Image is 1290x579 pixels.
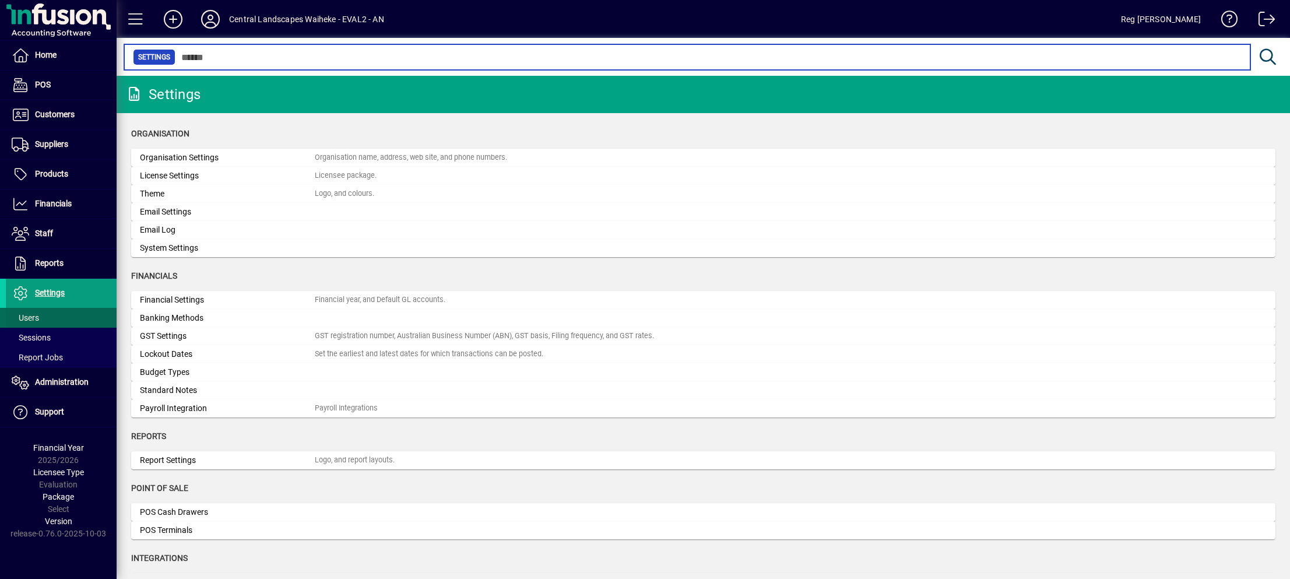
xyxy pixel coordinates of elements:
[35,288,65,297] span: Settings
[140,206,315,218] div: Email Settings
[140,170,315,182] div: License Settings
[315,294,445,306] div: Financial year, and Default GL accounts.
[192,9,229,30] button: Profile
[6,100,117,129] a: Customers
[154,9,192,30] button: Add
[140,242,315,254] div: System Settings
[131,185,1275,203] a: ThemeLogo, and colours.
[12,353,63,362] span: Report Jobs
[35,377,89,387] span: Administration
[6,160,117,189] a: Products
[35,199,72,208] span: Financials
[35,258,64,268] span: Reports
[131,381,1275,399] a: Standard Notes
[131,167,1275,185] a: License SettingsLicensee package.
[131,483,188,493] span: Point of Sale
[125,85,201,104] div: Settings
[6,219,117,248] a: Staff
[140,454,315,466] div: Report Settings
[131,451,1275,469] a: Report SettingsLogo, and report layouts.
[35,80,51,89] span: POS
[131,399,1275,417] a: Payroll IntegrationPayroll Integrations
[131,149,1275,167] a: Organisation SettingsOrganisation name, address, web site, and phone numbers.
[6,368,117,397] a: Administration
[35,229,53,238] span: Staff
[140,384,315,396] div: Standard Notes
[35,139,68,149] span: Suppliers
[140,366,315,378] div: Budget Types
[131,129,189,138] span: Organisation
[131,239,1275,257] a: System Settings
[131,309,1275,327] a: Banking Methods
[229,10,384,29] div: Central Landscapes Waiheke - EVAL2 - AN
[131,271,177,280] span: Financials
[140,188,315,200] div: Theme
[140,224,315,236] div: Email Log
[140,330,315,342] div: GST Settings
[45,517,72,526] span: Version
[315,455,395,466] div: Logo, and report layouts.
[12,313,39,322] span: Users
[35,407,64,416] span: Support
[315,170,377,181] div: Licensee package.
[6,249,117,278] a: Reports
[35,50,57,59] span: Home
[1212,2,1238,40] a: Knowledge Base
[1250,2,1275,40] a: Logout
[6,130,117,159] a: Suppliers
[131,203,1275,221] a: Email Settings
[33,468,84,477] span: Licensee Type
[6,71,117,100] a: POS
[131,503,1275,521] a: POS Cash Drawers
[138,51,170,63] span: Settings
[6,348,117,367] a: Report Jobs
[140,506,315,518] div: POS Cash Drawers
[315,403,378,414] div: Payroll Integrations
[1121,10,1201,29] div: Reg [PERSON_NAME]
[131,553,188,563] span: Integrations
[33,443,84,452] span: Financial Year
[12,333,51,342] span: Sessions
[131,291,1275,309] a: Financial SettingsFinancial year, and Default GL accounts.
[140,152,315,164] div: Organisation Settings
[6,41,117,70] a: Home
[6,328,117,348] a: Sessions
[131,521,1275,539] a: POS Terminals
[131,327,1275,345] a: GST SettingsGST registration number, Australian Business Number (ABN), GST basis, Filing frequenc...
[131,431,166,441] span: Reports
[35,110,75,119] span: Customers
[315,188,374,199] div: Logo, and colours.
[6,398,117,427] a: Support
[140,402,315,415] div: Payroll Integration
[131,221,1275,239] a: Email Log
[131,345,1275,363] a: Lockout DatesSet the earliest and latest dates for which transactions can be posted.
[131,363,1275,381] a: Budget Types
[140,524,315,536] div: POS Terminals
[43,492,74,501] span: Package
[140,294,315,306] div: Financial Settings
[315,349,543,360] div: Set the earliest and latest dates for which transactions can be posted.
[35,169,68,178] span: Products
[6,308,117,328] a: Users
[315,152,507,163] div: Organisation name, address, web site, and phone numbers.
[6,190,117,219] a: Financials
[315,331,654,342] div: GST registration number, Australian Business Number (ABN), GST basis, Filing frequency, and GST r...
[140,348,315,360] div: Lockout Dates
[140,312,315,324] div: Banking Methods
